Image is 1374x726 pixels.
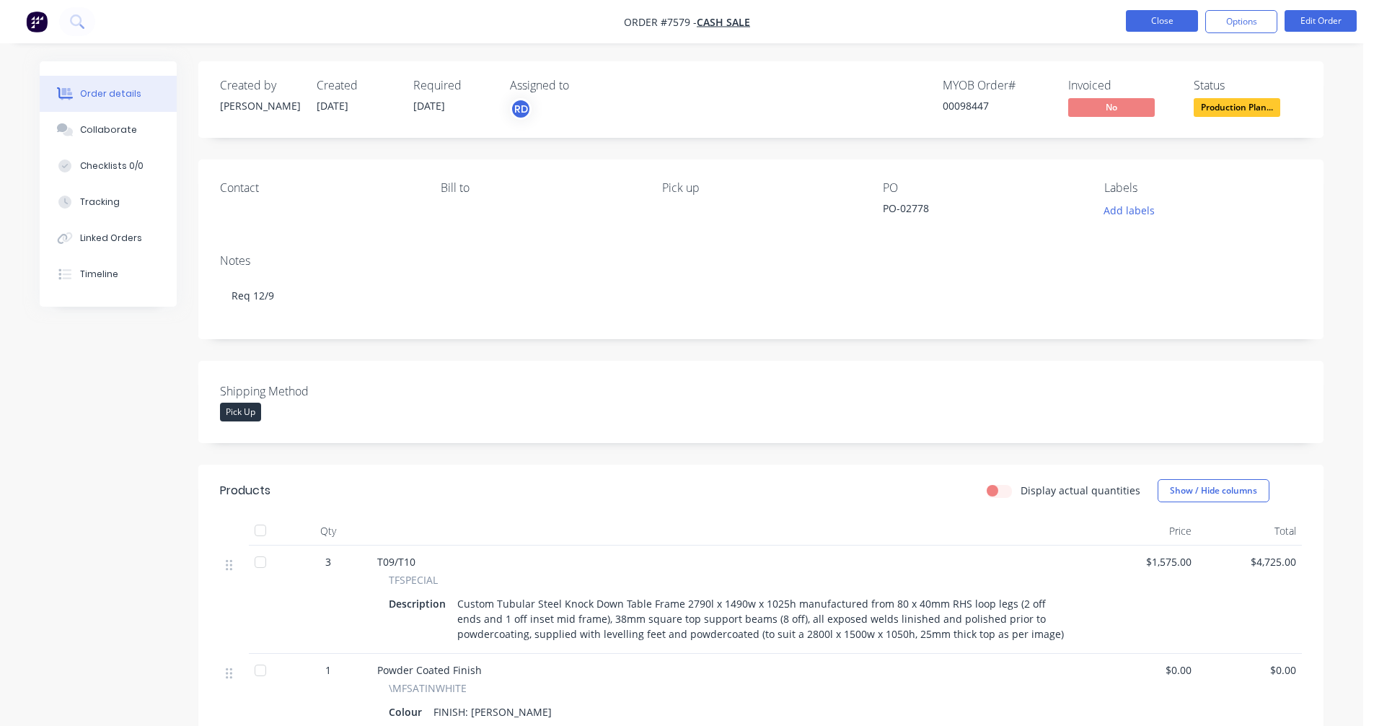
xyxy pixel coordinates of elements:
[943,98,1051,113] div: 00098447
[40,184,177,220] button: Tracking
[1104,181,1302,195] div: Labels
[883,181,1080,195] div: PO
[452,593,1075,644] div: Custom Tubular Steel Knock Down Table Frame 2790l x 1490w x 1025h manufactured from 80 x 40mm RHS...
[1093,517,1197,546] div: Price
[317,79,396,92] div: Created
[1126,10,1198,32] button: Close
[1285,10,1357,32] button: Edit Order
[697,15,750,29] a: Cash Sale
[389,701,428,722] div: Colour
[1203,662,1296,678] span: $0.00
[220,79,299,92] div: Created by
[325,554,331,569] span: 3
[413,79,493,92] div: Required
[317,99,348,113] span: [DATE]
[441,181,638,195] div: Bill to
[40,112,177,148] button: Collaborate
[80,232,142,245] div: Linked Orders
[220,98,299,113] div: [PERSON_NAME]
[377,663,482,677] span: Powder Coated Finish
[883,201,1063,221] div: PO-02778
[1197,517,1302,546] div: Total
[1194,79,1302,92] div: Status
[662,181,860,195] div: Pick up
[1098,554,1192,569] span: $1,575.00
[80,268,118,281] div: Timeline
[220,274,1302,318] div: Req 12/9
[1068,98,1155,116] span: No
[40,76,177,112] button: Order details
[377,555,415,569] span: T09/T10
[389,593,452,614] div: Description
[428,701,558,722] div: FINISH: [PERSON_NAME]
[220,403,261,421] div: Pick Up
[40,148,177,184] button: Checklists 0/0
[624,15,697,29] span: Order #7579 -
[1098,662,1192,678] span: $0.00
[389,572,438,587] span: TFSPECIAL
[80,159,144,172] div: Checklists 0/0
[80,196,120,209] div: Tracking
[26,11,48,32] img: Factory
[220,382,400,400] label: Shipping Method
[1194,98,1280,120] button: Production Plan...
[220,254,1302,268] div: Notes
[285,517,371,546] div: Qty
[325,662,331,678] span: 1
[1068,79,1176,92] div: Invoiced
[40,220,177,256] button: Linked Orders
[413,99,445,113] span: [DATE]
[80,87,141,100] div: Order details
[1158,479,1269,502] button: Show / Hide columns
[510,79,654,92] div: Assigned to
[1096,201,1162,220] button: Add labels
[1203,554,1296,569] span: $4,725.00
[1194,98,1280,116] span: Production Plan...
[389,681,467,696] span: \MFSATINWHITE
[40,256,177,292] button: Timeline
[80,123,137,136] div: Collaborate
[943,79,1051,92] div: MYOB Order #
[220,482,270,499] div: Products
[510,98,532,120] button: RD
[1021,483,1140,498] label: Display actual quantities
[220,181,418,195] div: Contact
[1205,10,1277,33] button: Options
